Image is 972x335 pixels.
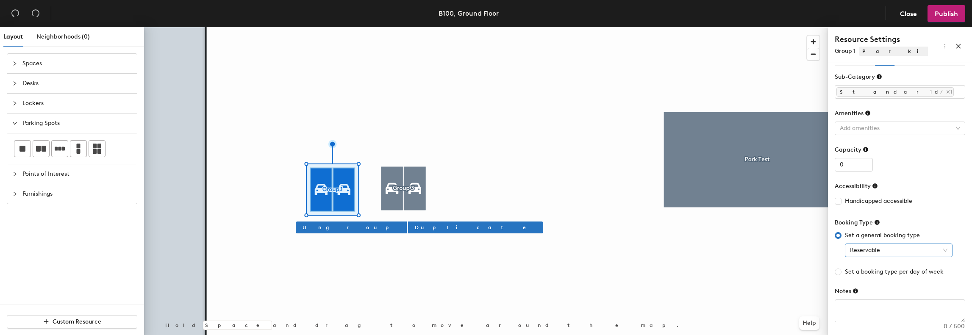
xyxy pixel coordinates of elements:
span: Group 1 [835,47,855,55]
span: undo [11,9,19,17]
span: Duplicate [415,224,536,231]
div: Booking Type [835,219,880,226]
span: Layout [3,33,23,40]
span: collapsed [12,81,17,86]
span: close [955,43,961,49]
div: Capacity [835,146,869,153]
span: Desks [22,74,132,93]
span: Neighborhoods (0) [36,33,90,40]
span: Lockers [22,94,132,113]
div: Accessibility [835,183,878,190]
span: Set a booking type per day of week [841,267,947,277]
span: Set a general booking type [841,231,923,240]
span: collapsed [12,172,17,177]
span: Reservable [850,244,947,257]
button: Redo (⌘ + ⇧ + Z) [27,5,44,22]
button: Duplicate [408,221,543,233]
button: Publish [928,5,965,22]
button: Undo (⌘ + Z) [7,5,24,22]
span: collapsed [12,61,17,66]
div: Sub-Category [835,73,882,80]
div: Notes [835,288,858,295]
div: B100, Ground Floor [439,8,499,19]
h4: Resource Settings [835,34,928,45]
span: Publish [935,10,958,18]
span: Custom Resource [53,318,101,325]
span: Standard [836,87,954,97]
span: Close [946,90,950,94]
span: Handicapped accessible [841,197,916,206]
button: Close [893,5,924,22]
div: Amenities [835,110,871,117]
span: collapsed [12,101,17,106]
span: Parking Spots [22,114,132,133]
span: Points of Interest [22,164,132,184]
span: more [942,43,948,49]
span: Furnishings [22,184,132,204]
button: Custom Resource [7,315,137,329]
button: Ungroup [296,221,407,233]
span: collapsed [12,191,17,197]
button: Help [799,316,819,330]
span: Close [900,10,917,18]
span: Spaces [22,54,132,73]
span: expanded [12,121,17,126]
span: Ungroup [303,224,400,231]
